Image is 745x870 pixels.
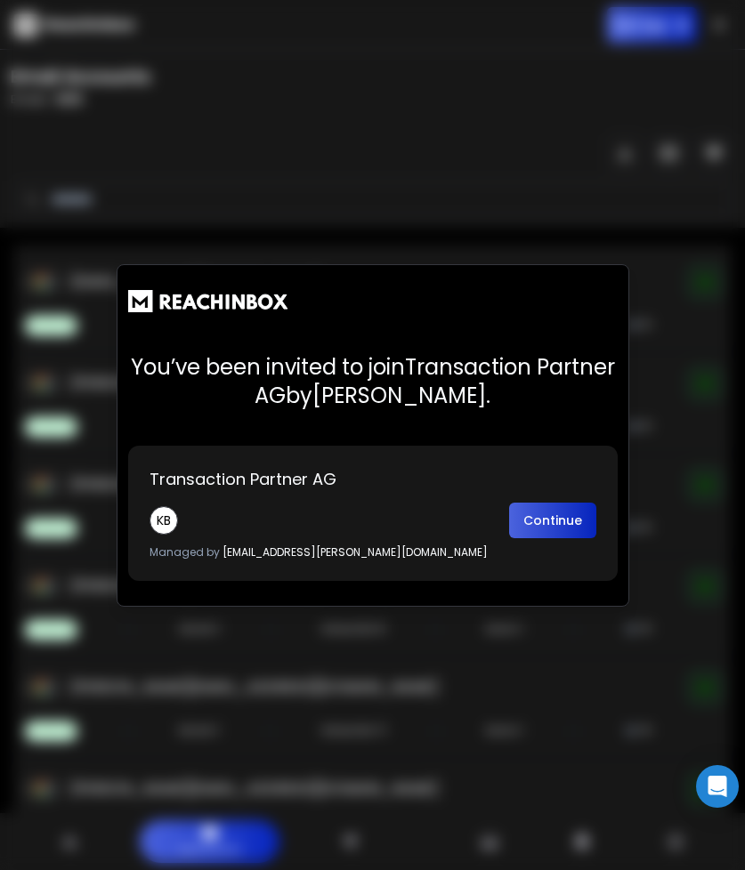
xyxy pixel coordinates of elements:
p: Transaction Partner AG [150,467,596,492]
div: KB [150,506,178,535]
div: Open Intercom Messenger [696,765,739,808]
p: You’ve been invited to join Transaction Partner AG by [PERSON_NAME] . [128,353,618,410]
p: [EMAIL_ADDRESS][PERSON_NAME][DOMAIN_NAME] [150,545,596,560]
button: Continue [509,503,596,538]
span: Managed by [150,544,220,560]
